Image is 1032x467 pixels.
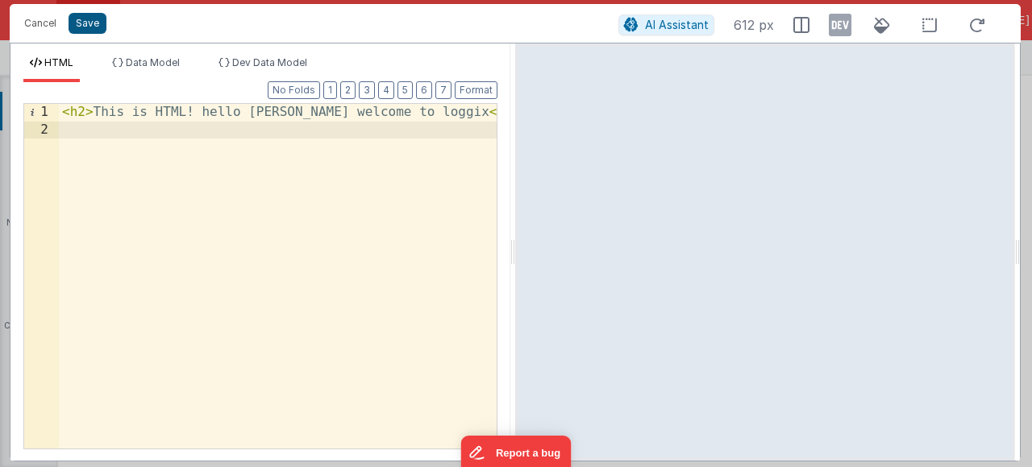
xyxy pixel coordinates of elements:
button: 5 [397,81,413,99]
button: 1 [323,81,337,99]
button: 4 [378,81,394,99]
span: Dev Data Model [232,56,307,68]
div: 1 [24,104,59,122]
button: AI Assistant [618,14,714,35]
span: HTML [44,56,73,68]
button: Format [455,81,497,99]
button: Save [69,13,106,34]
span: AI Assistant [645,18,709,31]
button: 2 [340,81,356,99]
span: Data Model [126,56,180,68]
button: 6 [416,81,432,99]
button: 3 [359,81,375,99]
button: No Folds [268,81,320,99]
button: 7 [435,81,451,99]
span: 612 px [734,15,774,35]
button: Cancel [16,12,64,35]
div: 2 [24,122,59,139]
